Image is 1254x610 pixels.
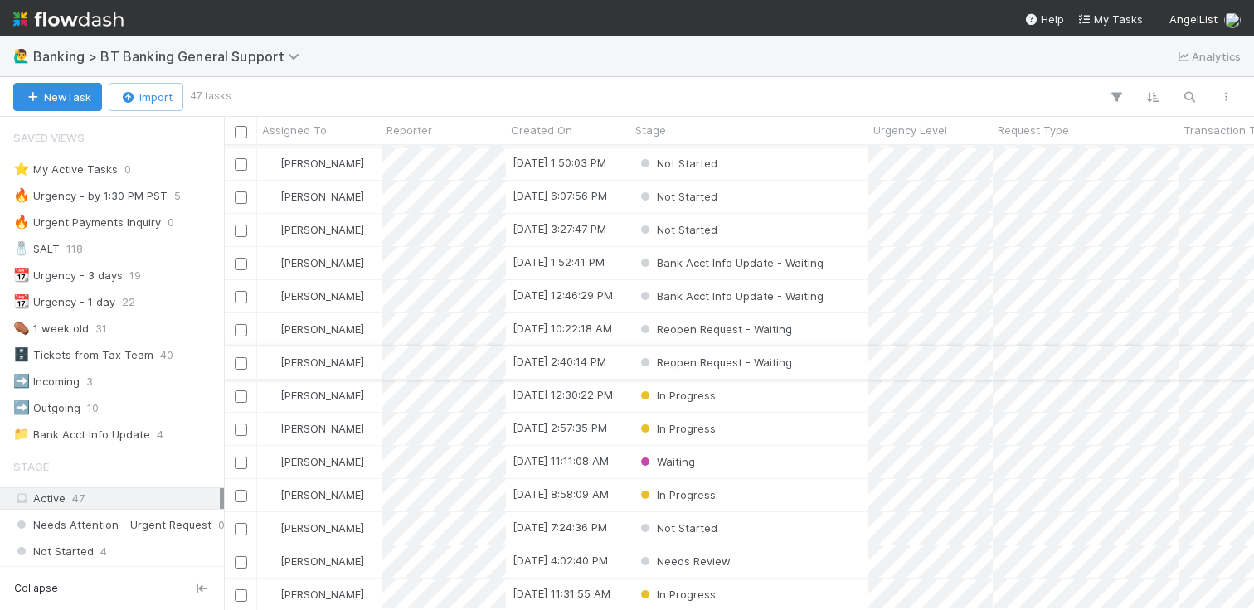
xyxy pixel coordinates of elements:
span: Stage [13,450,49,483]
button: NewTask [13,83,102,111]
span: 4 [100,541,107,562]
input: Toggle Row Selected [235,490,247,502]
input: Toggle Row Selected [235,556,247,569]
div: [PERSON_NAME] [264,321,364,337]
span: ⭐ [13,162,30,176]
div: [DATE] 7:24:36 PM [513,519,607,535]
span: My Tasks [1077,12,1143,26]
div: My Active Tasks [13,159,118,180]
span: 🧂 [13,241,30,255]
span: AngelList [1169,12,1218,26]
div: Reopen Request - Waiting [637,354,792,370]
span: [PERSON_NAME] [280,256,364,269]
span: 4 [157,424,163,445]
input: Toggle Row Selected [235,457,247,469]
img: avatar_3ada3d7a-7184-472b-a6ff-1830e1bb1afd.png [265,190,278,203]
div: Not Started [637,221,717,238]
img: avatar_c6c9a18c-a1dc-4048-8eac-219674057138.png [265,223,278,236]
span: Needs Attention - Urgent Request [13,515,211,535]
span: In Progress [637,588,716,601]
div: [PERSON_NAME] [264,288,364,304]
span: [PERSON_NAME] [280,157,364,170]
div: In Progress [637,387,716,404]
span: Stage [635,122,666,138]
span: 5 [174,186,181,206]
input: Toggle Row Selected [235,589,247,602]
span: [PERSON_NAME] [280,190,364,203]
span: Bank Acct Info Update - Waiting [637,256,824,269]
div: [PERSON_NAME] [264,387,364,404]
input: Toggle Row Selected [235,390,247,403]
div: Outgoing [13,398,80,419]
span: 19 [129,265,141,286]
div: Waiting [637,453,695,470]
img: avatar_705b8750-32ac-4031-bf5f-ad93a4909bc8.png [265,389,278,402]
div: [DATE] 2:40:14 PM [513,353,606,370]
span: 🙋‍♂️ [13,49,30,63]
div: Not Started [637,520,717,536]
input: Toggle Row Selected [235,424,247,436]
div: [DATE] 10:22:18 AM [513,320,612,336]
div: [PERSON_NAME] [264,520,364,536]
div: Not Started [637,188,717,205]
span: 0 [218,515,225,535]
span: [PERSON_NAME] [280,455,364,468]
a: My Tasks [1077,11,1143,27]
img: avatar_3ada3d7a-7184-472b-a6ff-1830e1bb1afd.png [265,356,278,369]
input: Toggle Row Selected [235,258,247,270]
span: Needs Review [637,554,731,568]
input: Toggle Row Selected [235,191,247,204]
div: Bank Acct Info Update [13,424,150,445]
div: In Progress [637,586,716,603]
span: Not Started [637,190,717,203]
span: [PERSON_NAME] [280,521,364,535]
div: Not Started [637,155,717,172]
img: avatar_a8b9208c-77c1-4b07-b461-d8bc701f972e.png [1224,12,1241,28]
span: [PERSON_NAME] [280,488,364,501]
span: Waiting [637,455,695,468]
span: ➡️ [13,400,30,414]
span: 118 [66,239,83,259]
span: 10 [87,398,99,419]
span: 40 [160,345,173,366]
div: [PERSON_NAME] [264,221,364,238]
div: Incoming [13,371,80,392]
div: [PERSON_NAME] [264,155,364,172]
span: Reporter [386,122,432,138]
input: Toggle Row Selected [235,225,247,237]
div: Urgency - 3 days [13,265,123,286]
span: 📆 [13,294,30,308]
div: Active [13,488,220,509]
img: avatar_c6c9a18c-a1dc-4048-8eac-219674057138.png [265,157,278,170]
span: ⚰️ [13,321,30,335]
div: Bank Acct Info Update - Waiting [637,288,824,304]
div: Reopen Request - Waiting [637,321,792,337]
button: Import [109,83,183,111]
span: 22 [122,292,135,312]
img: avatar_0ae9f177-8298-4ebf-a6c9-cc5c28f3c454.png [265,256,278,269]
span: 47 [72,491,85,505]
span: Reopen Request - Waiting [637,322,792,336]
span: [PERSON_NAME] [280,422,364,435]
div: Help [1024,11,1064,27]
div: [PERSON_NAME] [264,354,364,370]
div: [DATE] 6:07:56 PM [513,187,607,204]
span: 3 [86,371,93,392]
div: 1 week old [13,318,89,339]
span: Bank Acct Info Update - Waiting [637,289,824,303]
span: Saved Views [13,121,85,154]
span: Not Started [13,541,94,562]
span: [PERSON_NAME] [280,554,364,568]
div: [DATE] 4:02:40 PM [513,552,608,569]
div: [PERSON_NAME] [264,553,364,569]
img: avatar_3ada3d7a-7184-472b-a6ff-1830e1bb1afd.png [265,322,278,336]
div: Needs Review [637,553,731,569]
img: avatar_3ada3d7a-7184-472b-a6ff-1830e1bb1afd.png [265,554,278,568]
input: Toggle All Rows Selected [235,126,247,138]
input: Toggle Row Selected [235,158,247,171]
span: In Progress [637,488,716,501]
span: 🔥 [13,188,30,202]
span: [PERSON_NAME] [280,588,364,601]
div: [DATE] 3:27:47 PM [513,220,606,237]
div: [PERSON_NAME] [264,254,364,271]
